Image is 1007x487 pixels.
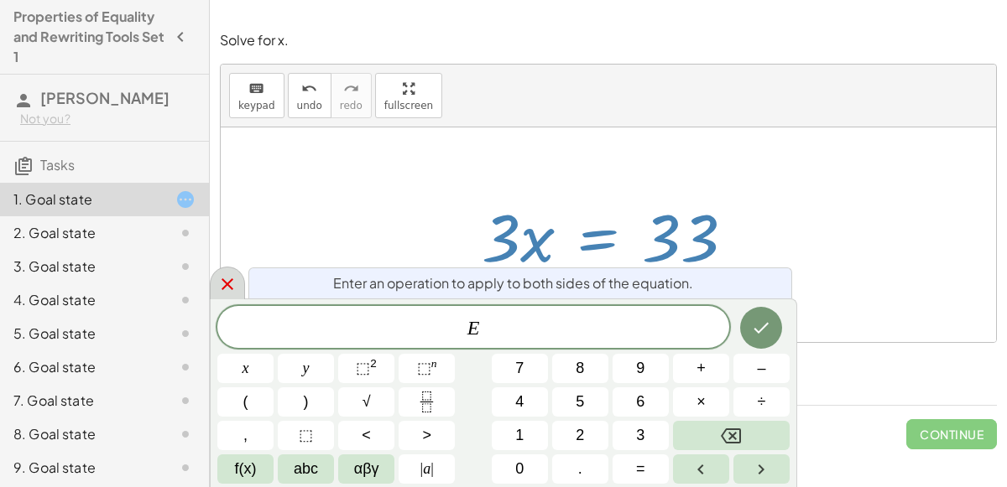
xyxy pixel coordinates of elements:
button: undoundo [288,73,331,118]
i: undo [301,79,317,99]
button: ( [217,387,274,417]
span: 9 [636,357,644,380]
button: Left arrow [673,454,729,484]
span: = [636,458,645,480]
span: 4 [515,391,524,413]
button: , [217,421,274,450]
button: Functions [217,454,274,484]
div: 2. Goal state [13,223,149,243]
i: Task not started. [175,357,196,377]
button: 7 [492,354,548,383]
i: keyboard [248,79,264,99]
span: , [243,424,248,447]
button: Equals [613,454,669,484]
span: ⬚ [356,360,370,376]
span: αβγ [354,458,379,480]
button: Placeholder [278,421,334,450]
span: undo [297,100,322,111]
h4: Properties of Equality and Rewriting Tools Set 1 [13,7,165,67]
i: Task not started. [175,458,196,478]
i: redo [343,79,359,99]
div: 1. Goal state [13,189,149,210]
span: f(x) [235,458,257,480]
button: Square root [338,387,394,417]
button: Greater than [399,421,455,450]
span: abc [294,458,318,480]
span: 8 [576,357,584,380]
button: 8 [552,354,608,383]
div: 7. Goal state [13,391,149,411]
span: + [697,357,706,380]
span: × [697,391,706,413]
button: ) [278,387,334,417]
span: y [303,357,310,380]
span: . [578,458,582,480]
div: 9. Goal state [13,458,149,478]
sup: n [431,357,437,370]
span: | [420,460,424,477]
button: 9 [613,354,669,383]
span: x [243,357,249,380]
span: 5 [576,391,584,413]
button: 6 [613,387,669,417]
div: 6. Goal state [13,357,149,377]
button: 4 [492,387,548,417]
span: Enter an operation to apply to both sides of the equation. [333,273,693,293]
i: Task not started. [175,290,196,310]
div: 4. Goal state [13,290,149,310]
div: 5. Goal state [13,324,149,344]
span: ⬚ [299,424,313,447]
button: y [278,354,334,383]
button: keyboardkeypad [229,73,284,118]
button: Absolute value [399,454,455,484]
button: redoredo [331,73,372,118]
button: Superscript [399,354,455,383]
span: 2 [576,424,584,447]
div: 8. Goal state [13,424,149,444]
span: 3 [636,424,644,447]
button: Times [673,387,729,417]
button: 1 [492,421,548,450]
button: Right arrow [733,454,790,484]
button: 0 [492,454,548,484]
button: Alphabet [278,454,334,484]
span: < [362,424,371,447]
span: > [422,424,431,447]
sup: 2 [370,357,377,370]
span: 1 [515,424,524,447]
span: 6 [636,391,644,413]
button: Plus [673,354,729,383]
button: 3 [613,421,669,450]
button: 5 [552,387,608,417]
i: Task started. [175,189,196,210]
button: Greek alphabet [338,454,394,484]
button: Minus [733,354,790,383]
button: Fraction [399,387,455,417]
button: Backspace [673,421,790,450]
span: ⬚ [417,360,431,376]
span: 7 [515,357,524,380]
i: Task not started. [175,256,196,277]
span: √ [363,391,371,413]
var: E [467,317,480,339]
i: Task not started. [175,324,196,344]
button: Done [740,307,782,349]
span: [PERSON_NAME] [40,88,170,107]
span: fullscreen [384,100,433,111]
span: redo [340,100,363,111]
button: Less than [338,421,394,450]
span: ÷ [758,391,766,413]
p: Solve for x. [220,31,997,50]
div: 3. Goal state [13,256,149,277]
span: Tasks [40,156,75,174]
button: Divide [733,387,790,417]
span: 0 [515,458,524,480]
button: Squared [338,354,394,383]
i: Task not started. [175,391,196,411]
span: | [430,460,434,477]
span: ( [243,391,248,413]
i: Task not started. [175,223,196,243]
span: keypad [238,100,275,111]
span: – [757,357,765,380]
button: 2 [552,421,608,450]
